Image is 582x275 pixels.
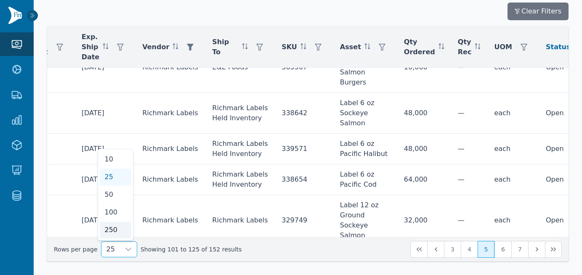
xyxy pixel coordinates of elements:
td: each [487,93,539,134]
span: Exp. Ship Date [82,32,100,62]
button: First Page [410,241,427,258]
td: [DATE] [75,195,136,246]
td: each [487,134,539,164]
td: Richmark Labels [205,195,275,246]
td: Richmark Labels Held Inventory [205,93,275,134]
td: Richmark Labels Held Inventory [205,164,275,195]
td: Label 6 oz Pacific Cod [333,164,397,195]
span: Rows per page [101,242,120,257]
span: Asset [340,42,361,52]
td: Richmark Labels [136,93,205,134]
img: Finventory [8,7,22,24]
td: 329749 [275,195,333,246]
button: Page 3 [444,241,461,258]
span: 100 [105,207,118,217]
span: PO Sent [30,37,48,57]
td: Richmark Labels [136,164,205,195]
td: 339571 [275,134,333,164]
td: 48,000 [397,134,451,164]
td: 338654 [275,164,333,195]
span: UOM [494,42,512,52]
span: Showing 101 to 125 of 152 results [141,245,242,254]
button: Last Page [545,241,562,258]
span: Vendor [142,42,169,52]
span: Qty Ordered [404,37,435,57]
span: Qty Rec [458,37,472,57]
td: [DATE] [75,134,136,164]
td: 32,000 [397,195,451,246]
td: Label 6 oz Pacific Halibut [333,134,397,164]
li: 100 [100,204,131,221]
li: 10 [100,151,131,168]
td: — [451,195,488,246]
td: Richmark Labels [136,195,205,246]
button: Previous Page [427,241,444,258]
td: Label 6 oz Sockeye Salmon [333,93,397,134]
td: [DATE] [75,93,136,134]
td: — [451,164,488,195]
span: 250 [105,225,118,235]
li: 250 [100,222,131,238]
td: each [487,195,539,246]
button: Page 5 [478,241,494,258]
span: 50 [105,190,113,200]
li: 50 [100,186,131,203]
button: Page 4 [461,241,478,258]
li: 25 [100,169,131,185]
td: [DATE] [75,164,136,195]
span: 10 [105,154,113,164]
td: 338642 [275,93,333,134]
td: 64,000 [397,164,451,195]
button: Page 6 [494,241,511,258]
span: Status [546,42,571,52]
span: 25 [105,172,113,182]
button: Page 7 [511,241,528,258]
td: 48,000 [397,93,451,134]
button: Next Page [528,241,545,258]
button: Clear Filters [508,3,569,20]
td: — [451,93,488,134]
td: — [451,134,488,164]
span: SKU [282,42,297,52]
span: Ship To [212,37,239,57]
td: Richmark Labels Held Inventory [205,134,275,164]
td: Label 12 oz Ground Sockeye Salmon [333,195,397,246]
td: each [487,164,539,195]
td: Richmark Labels [136,134,205,164]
